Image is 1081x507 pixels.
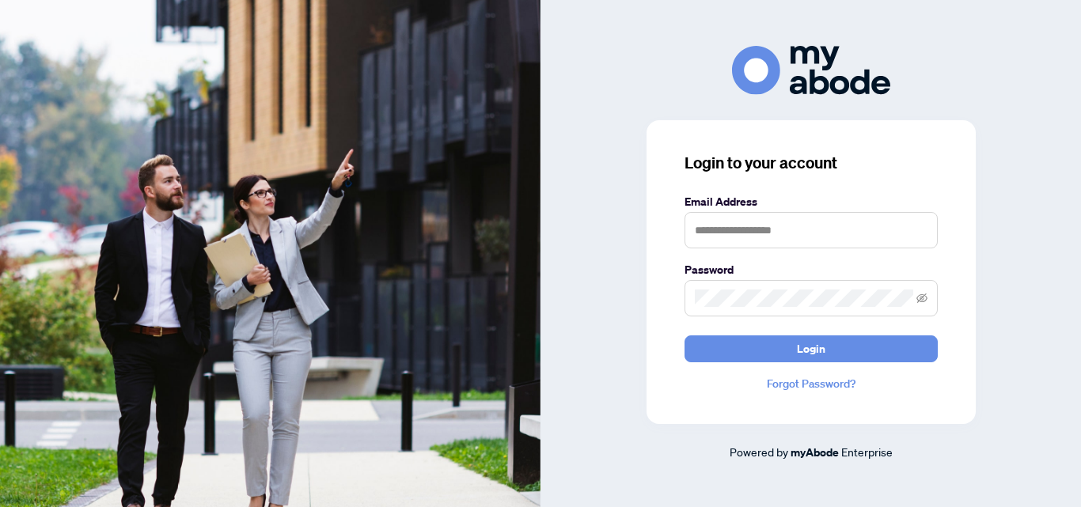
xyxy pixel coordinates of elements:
label: Email Address [685,193,938,210]
button: Login [685,335,938,362]
span: Login [797,336,825,361]
img: ma-logo [732,46,890,94]
span: Powered by [730,445,788,459]
span: eye-invisible [916,293,927,304]
a: myAbode [791,444,839,461]
a: Forgot Password? [685,375,938,392]
h3: Login to your account [685,152,938,174]
label: Password [685,261,938,278]
span: Enterprise [841,445,893,459]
